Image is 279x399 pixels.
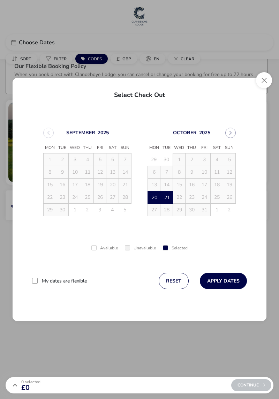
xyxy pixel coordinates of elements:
[69,166,81,179] td: 10
[223,143,236,153] span: Sun
[200,273,247,289] button: Apply Dates
[173,143,186,153] span: Wed
[44,153,56,166] td: 1
[81,153,94,166] td: 4
[42,279,87,284] label: My dates are flexible
[56,166,69,179] td: 9
[173,129,197,136] button: Choose Month
[160,191,173,204] td: 21
[199,129,210,136] button: Choose Year
[44,204,56,216] td: 29
[119,191,131,204] td: 28
[81,191,94,204] td: 25
[160,143,173,153] span: Tue
[173,179,186,191] td: 15
[119,153,131,166] td: 7
[148,166,160,179] td: 6
[173,153,186,166] td: 1
[44,166,56,179] td: 8
[106,166,119,179] td: 13
[91,246,118,250] div: Available
[69,143,81,153] span: Wed
[56,191,69,204] td: 23
[106,204,119,216] td: 4
[159,273,189,289] button: reset
[163,246,188,250] div: Selected
[148,143,160,153] span: Mon
[81,204,94,216] td: 2
[173,166,186,179] td: 8
[198,143,211,153] span: Fri
[56,204,69,216] td: 30
[56,179,69,191] td: 16
[211,153,223,166] td: 4
[161,191,173,204] span: 21
[160,153,173,166] td: 30
[106,143,119,153] span: Sat
[256,72,272,88] button: Close
[198,191,211,204] td: 24
[119,166,131,179] td: 14
[106,191,119,204] td: 27
[81,143,94,153] span: Thu
[44,179,56,191] td: 15
[198,179,211,191] td: 17
[225,128,236,138] button: Next Month
[44,143,56,153] span: Mon
[148,191,160,204] span: 20
[223,204,236,216] td: 2
[94,166,106,179] td: 12
[148,153,160,166] td: 29
[223,166,236,179] td: 12
[56,153,69,166] td: 2
[94,191,106,204] td: 26
[119,179,131,191] td: 21
[211,166,223,179] td: 11
[237,383,265,387] span: Continue
[186,179,198,191] td: 16
[125,246,156,250] div: Unavailable
[186,143,198,153] span: Thu
[119,143,131,153] span: Sun
[94,143,106,153] span: Fri
[231,379,271,391] div: Continue
[211,191,223,204] td: 25
[81,179,94,191] td: 18
[186,204,198,216] td: 30
[223,179,236,191] td: 19
[44,191,56,204] td: 22
[186,191,198,204] td: 23
[106,179,119,191] td: 20
[211,143,223,153] span: Sat
[173,204,186,216] td: 29
[186,153,198,166] td: 2
[81,166,94,179] td: 11
[160,204,173,216] td: 28
[198,204,211,216] td: 31
[69,153,81,166] td: 3
[186,166,198,179] td: 9
[98,129,109,136] button: Choose Year
[173,191,186,204] td: 22
[198,166,211,179] td: 10
[21,379,40,385] span: 0 Selected
[160,166,173,179] td: 7
[223,191,236,204] td: 26
[94,204,106,216] td: 3
[223,153,236,166] td: 5
[211,179,223,191] td: 18
[56,143,69,153] span: Tue
[69,204,81,216] td: 1
[66,129,95,136] button: Choose Month
[106,153,119,166] td: 6
[119,204,131,216] td: 5
[21,384,40,391] span: £0
[160,179,173,191] td: 14
[69,179,81,191] td: 17
[148,179,160,191] td: 13
[94,153,106,166] td: 5
[18,83,261,104] h2: Select Check Out
[148,204,160,216] td: 27
[211,204,223,216] td: 1
[69,191,81,204] td: 24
